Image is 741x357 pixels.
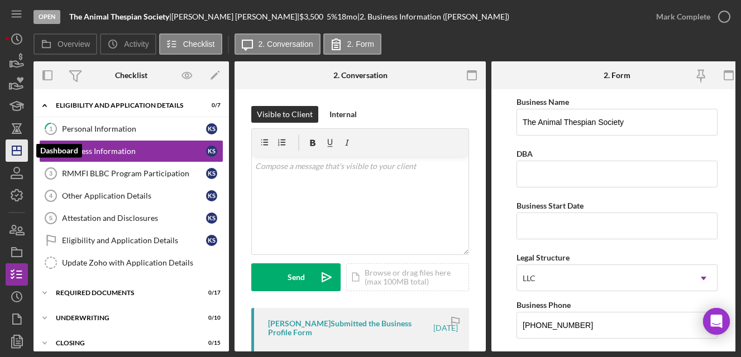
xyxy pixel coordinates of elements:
[171,12,299,21] div: [PERSON_NAME] [PERSON_NAME] |
[39,185,223,207] a: 4Other Application DetailsKS
[327,12,337,21] div: 5 %
[200,340,221,346] div: 0 / 15
[517,300,571,310] label: Business Phone
[200,315,221,321] div: 0 / 10
[323,33,381,55] button: 2. Form
[257,106,313,123] div: Visible to Client
[34,10,60,24] div: Open
[49,170,52,177] tspan: 3
[62,191,206,200] div: Other Application Details
[656,6,710,28] div: Mark Complete
[39,140,223,162] a: 2Business InformationKS
[324,106,362,123] button: Internal
[433,324,458,332] time: 2025-09-10 18:40
[206,146,217,157] div: K S
[115,71,147,80] div: Checklist
[299,12,323,21] span: $3,500
[124,40,149,49] label: Activity
[251,263,341,291] button: Send
[62,147,206,156] div: Business Information
[523,274,536,283] div: LLC
[703,308,730,335] div: Open Intercom Messenger
[56,102,193,109] div: Eligibility and Application Details
[39,207,223,229] a: 5Attestation and DisclosuresKS
[329,106,357,123] div: Internal
[49,125,52,132] tspan: 1
[200,290,221,296] div: 0 / 17
[56,315,193,321] div: Underwriting
[56,340,193,346] div: Closing
[39,118,223,140] a: 1Personal InformationKS
[183,40,215,49] label: Checklist
[69,12,169,21] b: The Animal Thespian Society
[39,229,223,252] a: Eligibility and Application DetailsKS
[206,235,217,246] div: K S
[517,201,584,210] label: Business Start Date
[347,40,374,49] label: 2. Form
[235,33,321,55] button: 2. Conversation
[200,102,221,109] div: 0 / 7
[517,97,569,107] label: Business Name
[333,71,388,80] div: 2. Conversation
[288,263,305,291] div: Send
[251,106,318,123] button: Visible to Client
[357,12,509,21] div: | 2. Business Information ([PERSON_NAME])
[62,124,206,133] div: Personal Information
[259,40,313,49] label: 2. Conversation
[39,162,223,185] a: 3RMMFI BLBC Program ParticipationKS
[206,190,217,201] div: K S
[49,147,52,155] tspan: 2
[49,192,53,199] tspan: 4
[58,40,90,49] label: Overview
[645,6,735,28] button: Mark Complete
[337,12,357,21] div: 18 mo
[49,215,52,221] tspan: 5
[34,33,97,55] button: Overview
[517,149,533,158] label: DBA
[206,168,217,179] div: K S
[62,236,206,245] div: Eligibility and Application Details
[62,169,206,178] div: RMMFI BLBC Program Participation
[268,319,432,337] div: [PERSON_NAME] Submitted the Business Profile Form
[62,258,223,267] div: Update Zoho with Application Details
[56,290,193,296] div: Required Documents
[100,33,156,55] button: Activity
[206,213,217,224] div: K S
[159,33,222,55] button: Checklist
[604,71,630,80] div: 2. Form
[62,214,206,223] div: Attestation and Disclosures
[206,123,217,134] div: K S
[39,252,223,274] a: Update Zoho with Application Details
[69,12,171,21] div: |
